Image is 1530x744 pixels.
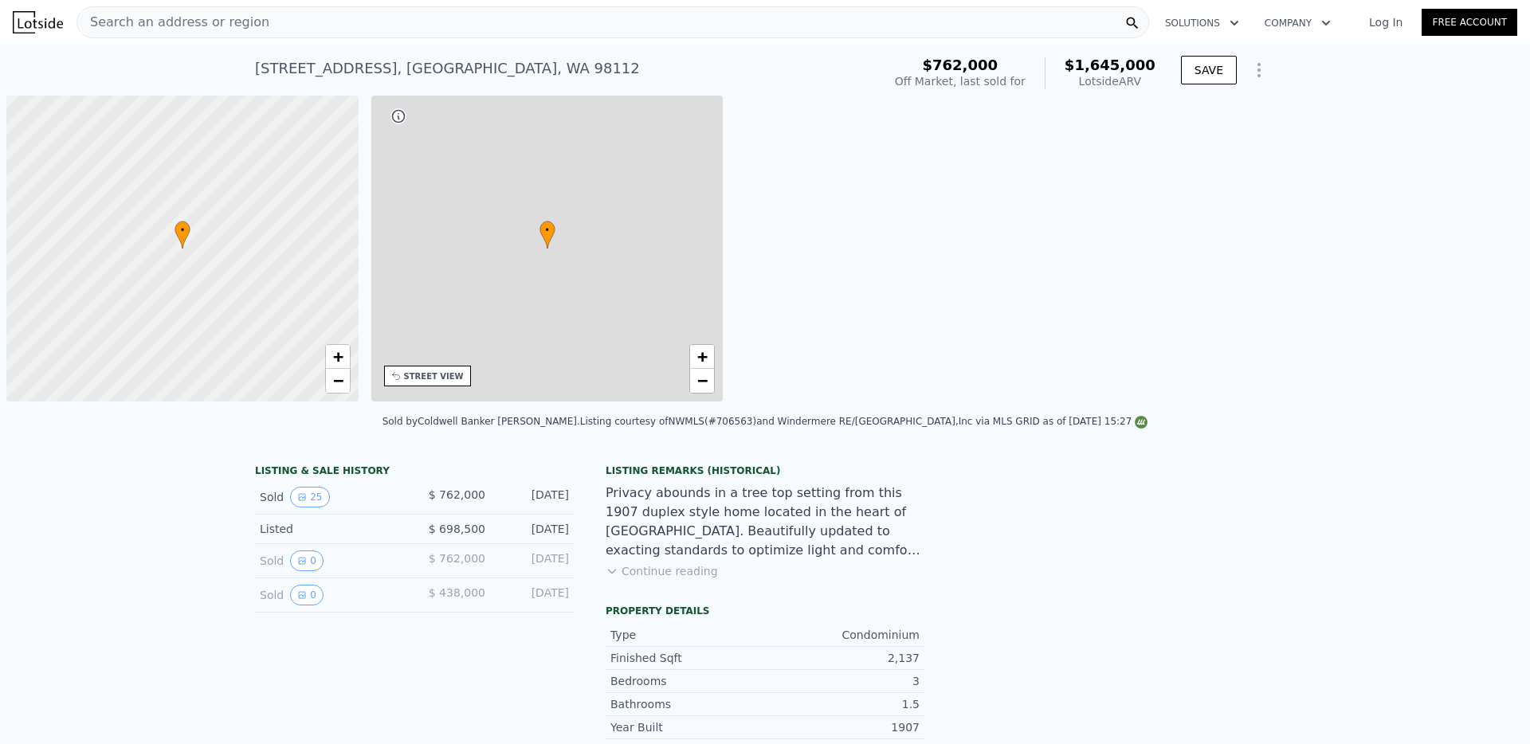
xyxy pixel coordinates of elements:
[606,464,924,477] div: Listing Remarks (Historical)
[697,370,708,390] span: −
[382,416,580,427] div: Sold by Coldwell Banker [PERSON_NAME] .
[260,521,402,537] div: Listed
[326,345,350,369] a: Zoom in
[1065,73,1155,89] div: Lotside ARV
[765,719,920,735] div: 1907
[606,605,924,617] div: Property details
[606,563,718,579] button: Continue reading
[697,347,708,366] span: +
[498,585,569,605] div: [DATE]
[765,650,920,666] div: 2,137
[290,487,329,507] button: View historical data
[765,696,920,712] div: 1.5
[1152,9,1252,37] button: Solutions
[895,73,1026,89] div: Off Market, last sold for
[498,550,569,571] div: [DATE]
[1243,54,1275,86] button: Show Options
[175,223,190,237] span: •
[255,464,574,480] div: LISTING & SALE HISTORY
[610,627,765,643] div: Type
[13,11,63,33] img: Lotside
[539,223,555,237] span: •
[580,416,1148,427] div: Listing courtesy of NWMLS (#706563) and Windermere RE/[GEOGRAPHIC_DATA],Inc via MLS GRID as of [D...
[260,487,402,507] div: Sold
[175,221,190,249] div: •
[923,57,998,73] span: $762,000
[290,585,324,605] button: View historical data
[610,719,765,735] div: Year Built
[404,370,464,382] div: STREET VIEW
[610,673,765,689] div: Bedrooms
[326,369,350,393] a: Zoom out
[690,369,714,393] a: Zoom out
[332,370,343,390] span: −
[290,550,324,571] button: View historical data
[498,487,569,507] div: [DATE]
[429,586,485,599] span: $ 438,000
[260,550,402,571] div: Sold
[332,347,343,366] span: +
[260,585,402,605] div: Sold
[1252,9,1344,37] button: Company
[690,345,714,369] a: Zoom in
[606,484,924,560] div: Privacy abounds in a tree top setting from this 1907 duplex style home located in the heart of [G...
[498,521,569,537] div: [DATE]
[765,673,920,689] div: 3
[77,13,269,32] span: Search an address or region
[255,57,640,80] div: [STREET_ADDRESS] , [GEOGRAPHIC_DATA] , WA 98112
[610,696,765,712] div: Bathrooms
[1135,416,1147,429] img: NWMLS Logo
[1422,9,1517,36] a: Free Account
[1181,56,1237,84] button: SAVE
[765,627,920,643] div: Condominium
[1350,14,1422,30] a: Log In
[429,523,485,535] span: $ 698,500
[539,221,555,249] div: •
[610,650,765,666] div: Finished Sqft
[429,552,485,565] span: $ 762,000
[429,488,485,501] span: $ 762,000
[1065,57,1155,73] span: $1,645,000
